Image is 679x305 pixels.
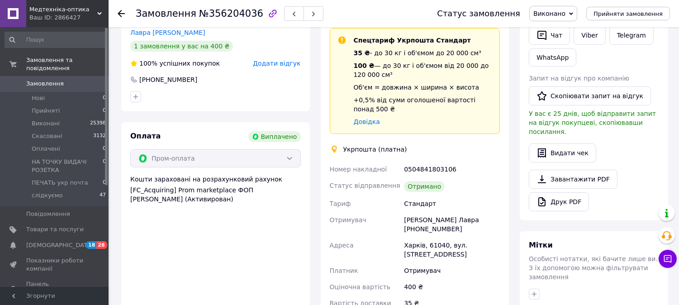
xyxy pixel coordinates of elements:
span: 25398 [90,119,106,128]
span: Повідомлення [26,210,70,218]
span: Замовлення та повідомлення [26,56,109,72]
span: Платник [330,267,358,274]
div: Кошти зараховані на розрахунковий рахунок [130,175,301,204]
span: Запит на відгук про компанію [529,75,629,82]
div: 400 ₴ [402,279,502,295]
button: Чат з покупцем [659,250,677,268]
span: Тариф [330,200,351,207]
span: 28 [96,241,107,249]
span: Мітки [529,241,553,249]
div: 1 замовлення у вас на 400 ₴ [130,41,233,52]
span: Номер накладної [330,166,387,173]
span: 100 ₴ [354,62,375,69]
span: Виконано [533,10,565,17]
span: 3132 [93,132,106,140]
span: Оплата [130,132,161,140]
span: Панель управління [26,280,84,296]
span: У вас є 25 днів, щоб відправити запит на відгук покупцеві, скопіювавши посилання. [529,110,656,135]
a: Завантажити PDF [529,170,617,189]
a: Друк PDF [529,192,589,211]
div: Статус замовлення [437,9,520,18]
div: успішних покупок [130,59,220,68]
div: [FC_Acquiring] Prom marketplace ФОП [PERSON_NAME] (Активирован) [130,186,301,204]
button: Прийняти замовлення [586,7,670,20]
span: [DEMOGRAPHIC_DATA] [26,241,93,249]
span: 0 [103,94,106,102]
button: Скопіювати запит на відгук [529,86,651,105]
span: Особисті нотатки, які бачите лише ви. З їх допомогою можна фільтрувати замовлення [529,255,658,281]
span: Додати відгук [253,60,300,67]
div: Повернутися назад [118,9,125,18]
a: WhatsApp [529,48,576,67]
div: Стандарт [402,195,502,212]
span: Оціночна вартість [330,283,390,291]
span: ПЕЧАТЬ укр почта [32,179,88,187]
span: Замовлення [136,8,196,19]
a: Довідка [354,118,380,125]
div: 0504841803106 [402,161,502,177]
div: Ваш ID: 2866427 [29,14,109,22]
span: 18 [86,241,96,249]
span: 0 [103,158,106,174]
span: НА ТОЧКУ ВИДАЧІ РОЗЕТКА [32,158,103,174]
span: Скасовані [32,132,62,140]
span: 0 [103,179,106,187]
span: Нові [32,94,45,102]
button: Видати чек [529,143,596,162]
span: Замовлення [26,80,64,88]
a: Telegram [609,26,654,45]
div: — до 30 кг і об'ємом від 20 000 до 120 000 см³ [354,61,493,79]
span: слідкуємо [32,191,63,200]
span: 0 [103,145,106,153]
div: Харків, 61040, вул. [STREET_ADDRESS] [402,237,502,262]
div: Об'єм = довжина × ширина × висота [354,83,493,92]
span: Медтехніка-оптика [29,5,97,14]
span: Спецтариф Укрпошта Стандарт [354,37,471,44]
span: Показники роботи компанії [26,257,84,273]
div: Отримувач [402,262,502,279]
span: №356204036 [199,8,263,19]
div: Отримано [404,181,445,192]
a: Viber [574,26,605,45]
span: Прийняті [32,107,60,115]
span: Адреса [330,242,354,249]
span: 35 ₴ [354,49,370,57]
span: Товари та послуги [26,225,84,234]
span: Отримувач [330,216,366,224]
span: Оплачені [32,145,60,153]
span: 47 [100,191,106,200]
a: Лавра [PERSON_NAME] [130,29,205,36]
span: Статус відправлення [330,182,400,189]
div: Виплачено [248,131,301,142]
span: 100% [139,60,157,67]
div: [PERSON_NAME] Лавра [PHONE_NUMBER] [402,212,502,237]
div: +0,5% від суми оголошеної вартості понад 500 ₴ [354,95,493,114]
span: Виконані [32,119,60,128]
input: Пошук [5,32,107,48]
div: - до 30 кг і об'ємом до 20 000 см³ [354,48,493,57]
span: Прийняти замовлення [594,10,663,17]
div: [PHONE_NUMBER] [138,75,198,84]
div: Укрпошта (платна) [341,145,409,154]
button: Чат [529,26,570,45]
span: 0 [103,107,106,115]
